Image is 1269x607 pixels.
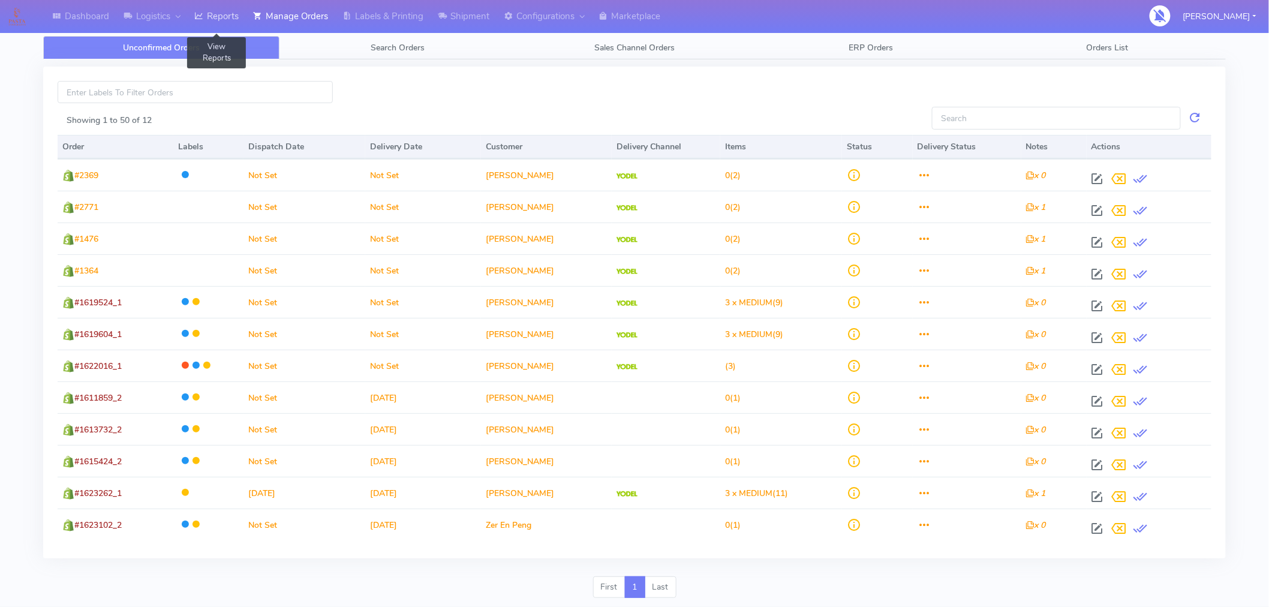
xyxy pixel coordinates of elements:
[725,424,730,435] span: 0
[1174,4,1265,29] button: [PERSON_NAME]
[243,350,365,381] td: Not Set
[1026,265,1046,277] i: x 1
[173,135,243,159] th: Labels
[365,135,481,159] th: Delivery Date
[365,509,481,540] td: [DATE]
[365,223,481,254] td: Not Set
[481,191,612,223] td: [PERSON_NAME]
[725,360,736,372] span: (3)
[74,297,122,308] span: #1619524_1
[365,191,481,223] td: Not Set
[725,392,741,404] span: (1)
[725,170,741,181] span: (2)
[371,42,425,53] span: Search Orders
[365,381,481,413] td: [DATE]
[58,135,173,159] th: Order
[1026,233,1046,245] i: x 1
[932,107,1181,129] input: Search
[725,392,730,404] span: 0
[243,445,365,477] td: Not Set
[243,509,365,540] td: Not Set
[74,170,98,181] span: #2369
[725,456,730,467] span: 0
[365,477,481,509] td: [DATE]
[243,477,365,509] td: [DATE]
[1026,488,1046,499] i: x 1
[481,223,612,254] td: [PERSON_NAME]
[625,576,645,598] a: 1
[1026,456,1046,467] i: x 0
[725,424,741,435] span: (1)
[481,350,612,381] td: [PERSON_NAME]
[1026,519,1046,531] i: x 0
[725,488,772,499] span: 3 x MEDIUM
[617,173,637,179] img: Yodel
[365,413,481,445] td: [DATE]
[481,159,612,191] td: [PERSON_NAME]
[481,509,612,540] td: Zer En Peng
[74,329,122,340] span: #1619604_1
[243,286,365,318] td: Not Set
[481,413,612,445] td: [PERSON_NAME]
[1026,202,1046,213] i: x 1
[720,135,842,159] th: Items
[123,42,200,53] span: Unconfirmed Orders
[725,233,741,245] span: (2)
[1026,392,1046,404] i: x 0
[1021,135,1087,159] th: Notes
[481,445,612,477] td: [PERSON_NAME]
[365,254,481,286] td: Not Set
[243,191,365,223] td: Not Set
[481,381,612,413] td: [PERSON_NAME]
[725,170,730,181] span: 0
[1026,297,1046,308] i: x 0
[1026,360,1046,372] i: x 0
[1026,329,1046,340] i: x 0
[365,350,481,381] td: Not Set
[725,297,772,308] span: 3 x MEDIUM
[725,329,772,340] span: 3 x MEDIUM
[617,301,637,306] img: Yodel
[617,364,637,370] img: Yodel
[617,491,637,497] img: Yodel
[481,254,612,286] td: [PERSON_NAME]
[594,42,675,53] span: Sales Channel Orders
[74,424,122,435] span: #1613732_2
[725,202,741,213] span: (2)
[43,36,1226,59] ul: Tabs
[243,318,365,350] td: Not Set
[243,413,365,445] td: Not Set
[725,519,741,531] span: (1)
[725,202,730,213] span: 0
[1026,170,1046,181] i: x 0
[243,159,365,191] td: Not Set
[243,223,365,254] td: Not Set
[481,135,612,159] th: Customer
[74,456,122,467] span: #1615424_2
[725,519,730,531] span: 0
[74,360,122,372] span: #1622016_1
[243,381,365,413] td: Not Set
[842,135,912,159] th: Status
[74,488,122,499] span: #1623262_1
[725,297,783,308] span: (9)
[725,488,788,499] span: (11)
[365,318,481,350] td: Not Set
[67,114,152,127] label: Showing 1 to 50 of 12
[243,135,365,159] th: Dispatch Date
[481,318,612,350] td: [PERSON_NAME]
[913,135,1021,159] th: Delivery Status
[58,81,333,103] input: Enter Labels To Filter Orders
[74,392,122,404] span: #1611859_2
[612,135,720,159] th: Delivery Channel
[617,269,637,275] img: Yodel
[365,445,481,477] td: [DATE]
[725,456,741,467] span: (1)
[365,159,481,191] td: Not Set
[74,265,98,277] span: #1364
[617,205,637,211] img: Yodel
[725,329,783,340] span: (9)
[849,42,893,53] span: ERP Orders
[481,286,612,318] td: [PERSON_NAME]
[1026,424,1046,435] i: x 0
